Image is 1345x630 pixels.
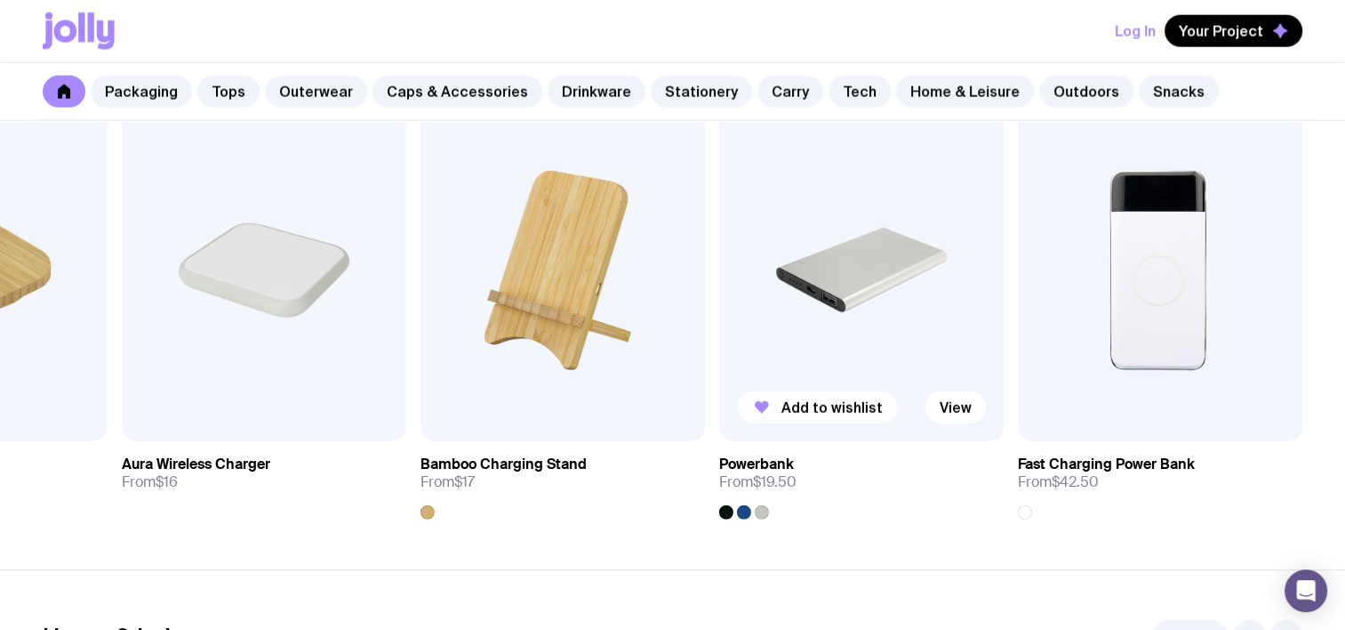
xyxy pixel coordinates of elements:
[122,456,270,473] h3: Aura Wireless Charger
[719,456,794,473] h3: Powerbank
[829,76,891,108] a: Tech
[753,472,797,491] span: $19.50
[719,441,1004,520] a: PowerbankFrom$19.50
[1139,76,1219,108] a: Snacks
[1179,22,1263,40] span: Your Project
[1165,15,1302,47] button: Your Project
[372,76,542,108] a: Caps & Accessories
[91,76,192,108] a: Packaging
[925,392,986,424] a: View
[156,472,178,491] span: $16
[548,76,645,108] a: Drinkware
[122,473,178,491] span: From
[420,473,475,491] span: From
[265,76,367,108] a: Outerwear
[197,76,260,108] a: Tops
[1115,15,1156,47] button: Log In
[781,399,883,416] span: Add to wishlist
[737,392,897,424] button: Add to wishlist
[1052,472,1099,491] span: $42.50
[1285,569,1327,612] div: Open Intercom Messenger
[420,441,705,520] a: Bamboo Charging StandFrom$17
[1039,76,1133,108] a: Outdoors
[896,76,1034,108] a: Home & Leisure
[454,472,475,491] span: $17
[1018,473,1099,491] span: From
[420,456,587,473] h3: Bamboo Charging Stand
[1018,441,1302,520] a: Fast Charging Power BankFrom$42.50
[757,76,823,108] a: Carry
[122,441,406,505] a: Aura Wireless ChargerFrom$16
[1018,456,1195,473] h3: Fast Charging Power Bank
[651,76,752,108] a: Stationery
[719,473,797,491] span: From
